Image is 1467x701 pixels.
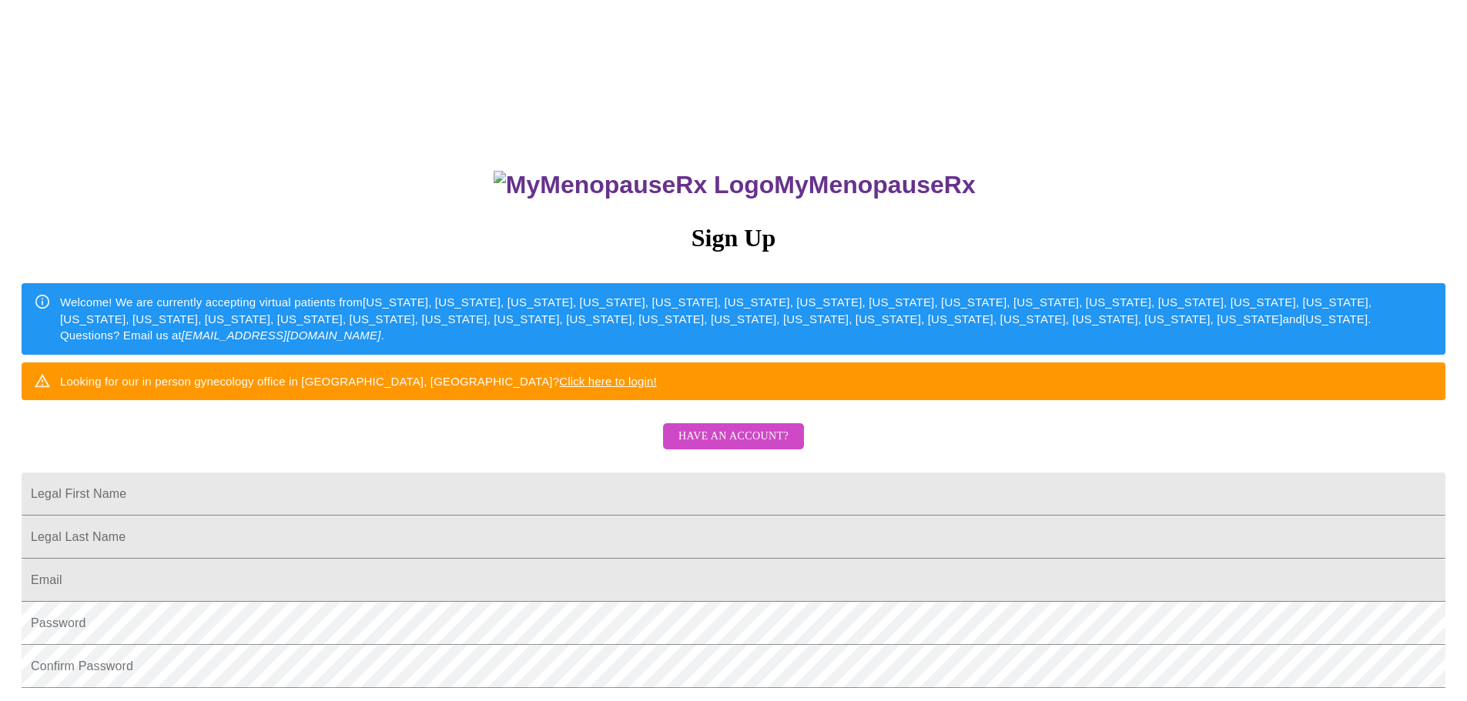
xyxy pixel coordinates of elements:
[559,375,657,388] a: Click here to login!
[22,224,1445,252] h3: Sign Up
[678,427,789,446] span: Have an account?
[60,288,1433,349] div: Welcome! We are currently accepting virtual patients from [US_STATE], [US_STATE], [US_STATE], [US...
[182,329,381,342] em: [EMAIL_ADDRESS][DOMAIN_NAME]
[663,423,804,450] button: Have an account?
[24,171,1446,199] h3: MyMenopauseRx
[494,171,774,199] img: MyMenopauseRx Logo
[60,367,657,396] div: Looking for our in person gynecology office in [GEOGRAPHIC_DATA], [GEOGRAPHIC_DATA]?
[659,440,808,453] a: Have an account?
